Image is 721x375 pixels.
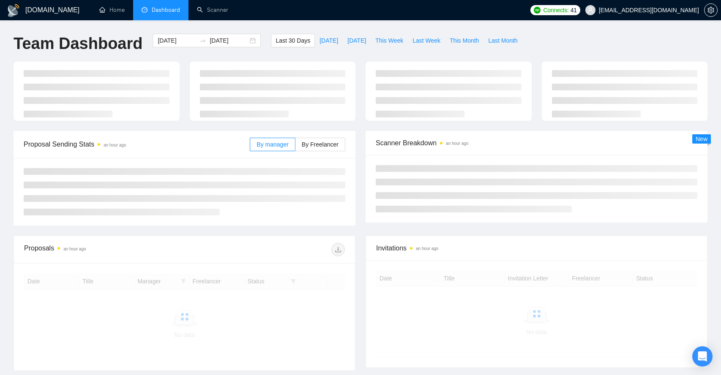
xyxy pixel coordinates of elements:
span: Proposal Sending Stats [24,139,250,149]
img: logo [7,4,20,17]
button: This Month [445,34,483,47]
button: This Week [371,34,408,47]
a: setting [704,7,718,14]
span: swap-right [199,37,206,44]
span: By manager [257,141,288,148]
h1: Team Dashboard [14,34,142,54]
button: Last Week [408,34,445,47]
span: setting [705,7,717,14]
span: Invitations [376,243,697,253]
button: Last Month [483,34,522,47]
span: Last 30 Days [276,36,310,45]
span: [DATE] [320,36,338,45]
span: to [199,37,206,44]
span: Last Month [488,36,517,45]
a: searchScanner [197,6,228,14]
time: an hour ago [63,247,86,251]
span: dashboard [142,7,147,13]
input: End date [210,36,248,45]
span: 41 [571,5,577,15]
a: homeHome [99,6,125,14]
time: an hour ago [104,143,126,147]
span: Last Week [412,36,440,45]
div: Open Intercom Messenger [692,346,713,367]
span: Scanner Breakdown [376,138,697,148]
img: upwork-logo.png [534,7,541,14]
button: setting [704,3,718,17]
span: user [587,7,593,13]
span: This Week [375,36,403,45]
span: This Month [450,36,479,45]
span: Connects: [543,5,568,15]
time: an hour ago [446,141,468,146]
span: [DATE] [347,36,366,45]
button: [DATE] [315,34,343,47]
time: an hour ago [416,246,438,251]
span: Dashboard [152,6,180,14]
span: By Freelancer [302,141,339,148]
button: [DATE] [343,34,371,47]
div: Proposals [24,243,185,256]
button: Last 30 Days [271,34,315,47]
input: Start date [158,36,196,45]
span: New [696,136,707,142]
